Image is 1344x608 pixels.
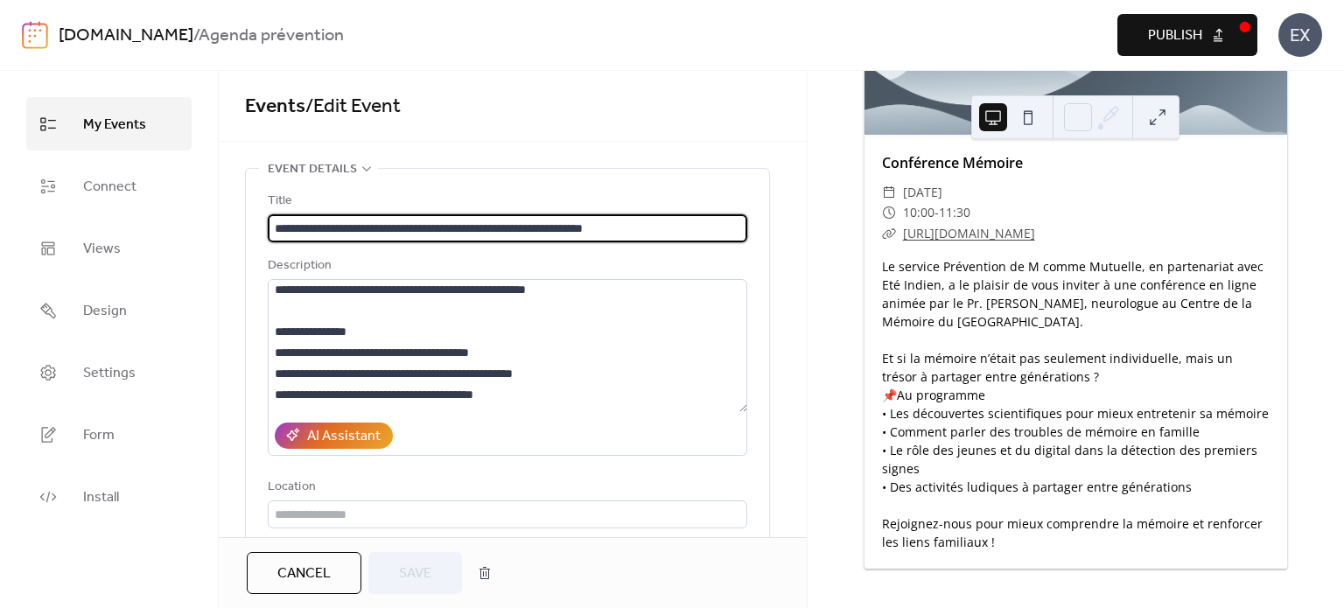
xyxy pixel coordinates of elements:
[1278,13,1322,57] div: EX
[882,153,1023,172] a: Conférence Mémoire
[247,552,361,594] button: Cancel
[83,297,127,325] span: Design
[22,21,48,49] img: logo
[83,484,119,511] span: Install
[83,173,136,200] span: Connect
[275,423,393,449] button: AI Assistant
[245,87,305,126] a: Events
[882,223,896,244] div: ​
[305,87,401,126] span: / Edit Event
[83,360,136,387] span: Settings
[199,19,344,52] b: Agenda prévention
[903,225,1035,241] a: [URL][DOMAIN_NAME]
[882,182,896,203] div: ​
[83,422,115,449] span: Form
[268,191,744,212] div: Title
[882,202,896,223] div: ​
[268,159,357,180] span: Event details
[307,426,381,447] div: AI Assistant
[83,235,121,262] span: Views
[26,159,192,213] a: Connect
[903,182,942,203] span: [DATE]
[268,255,744,276] div: Description
[1117,14,1257,56] button: Publish
[934,202,939,223] span: -
[864,257,1287,551] div: Le service Prévention de M comme Mutuelle, en partenariat avec Eté Indien, a le plaisir de vous i...
[1148,25,1202,46] span: Publish
[193,19,199,52] b: /
[26,408,192,461] a: Form
[26,97,192,150] a: My Events
[903,202,934,223] span: 10:00
[26,470,192,523] a: Install
[83,111,146,138] span: My Events
[59,19,193,52] a: [DOMAIN_NAME]
[26,221,192,275] a: Views
[939,202,970,223] span: 11:30
[26,283,192,337] a: Design
[26,346,192,399] a: Settings
[268,477,744,498] div: Location
[277,563,331,584] span: Cancel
